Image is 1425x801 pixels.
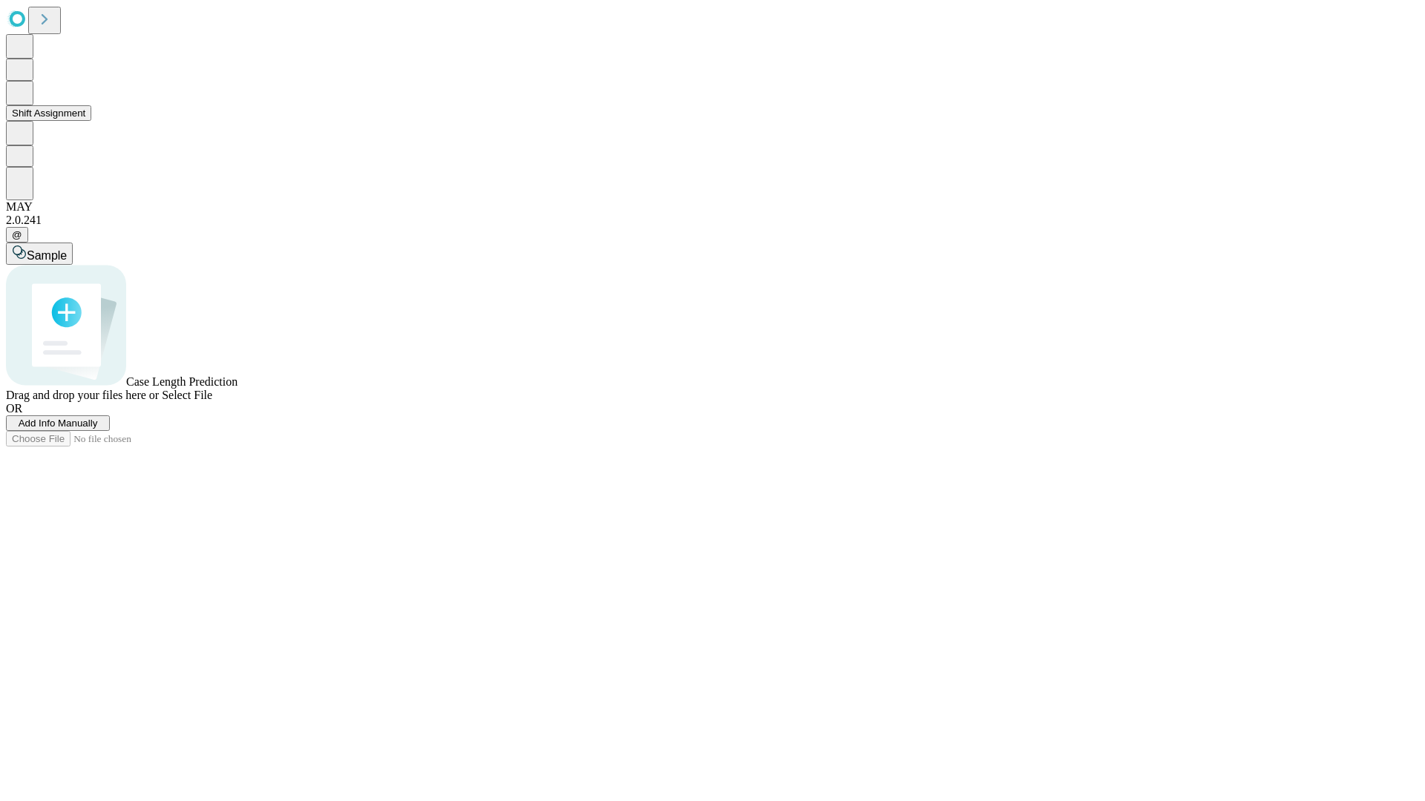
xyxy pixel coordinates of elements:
[6,214,1419,227] div: 2.0.241
[6,402,22,415] span: OR
[19,418,98,429] span: Add Info Manually
[126,375,237,388] span: Case Length Prediction
[27,249,67,262] span: Sample
[12,229,22,240] span: @
[6,415,110,431] button: Add Info Manually
[6,105,91,121] button: Shift Assignment
[6,227,28,243] button: @
[6,389,159,401] span: Drag and drop your files here or
[162,389,212,401] span: Select File
[6,200,1419,214] div: MAY
[6,243,73,265] button: Sample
